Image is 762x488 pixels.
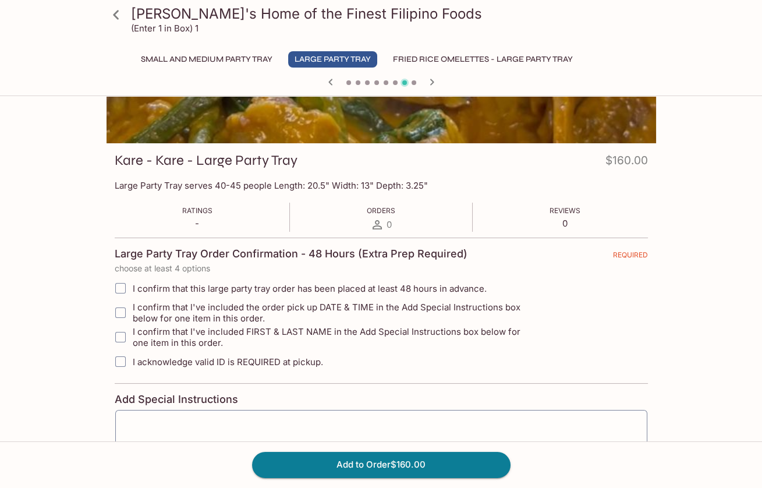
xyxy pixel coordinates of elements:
h4: Large Party Tray Order Confirmation - 48 Hours (Extra Prep Required) [115,247,467,260]
p: Large Party Tray serves 40-45 people Length: 20.5" Width: 13" Depth: 3.25" [115,180,648,191]
span: I acknowledge valid ID is REQUIRED at pickup. [133,356,323,367]
span: Orders [367,206,395,215]
button: Fried Rice Omelettes - Large Party Tray [387,51,579,68]
span: REQUIRED [613,250,648,264]
h3: [PERSON_NAME]'s Home of the Finest Filipino Foods [131,5,651,23]
h4: Add Special Instructions [115,393,648,406]
span: I confirm that I've included FIRST & LAST NAME in the Add Special Instructions box below for one ... [133,326,536,348]
h3: Kare - Kare - Large Party Tray [115,151,297,169]
button: Small and Medium Party Tray [134,51,279,68]
button: Add to Order$160.00 [252,452,511,478]
span: I confirm that l've included the order pick up DATE & TIME in the Add Special Instructions box be... [133,302,536,324]
span: 0 [387,219,392,230]
p: (Enter 1 in Box) 1 [131,23,199,34]
p: - [182,218,212,229]
span: Reviews [550,206,580,215]
p: choose at least 4 options [115,264,648,273]
span: Ratings [182,206,212,215]
h4: $160.00 [605,151,648,174]
button: Large Party Tray [288,51,377,68]
span: I confirm that this large party tray order has been placed at least 48 hours in advance. [133,283,487,294]
p: 0 [550,218,580,229]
